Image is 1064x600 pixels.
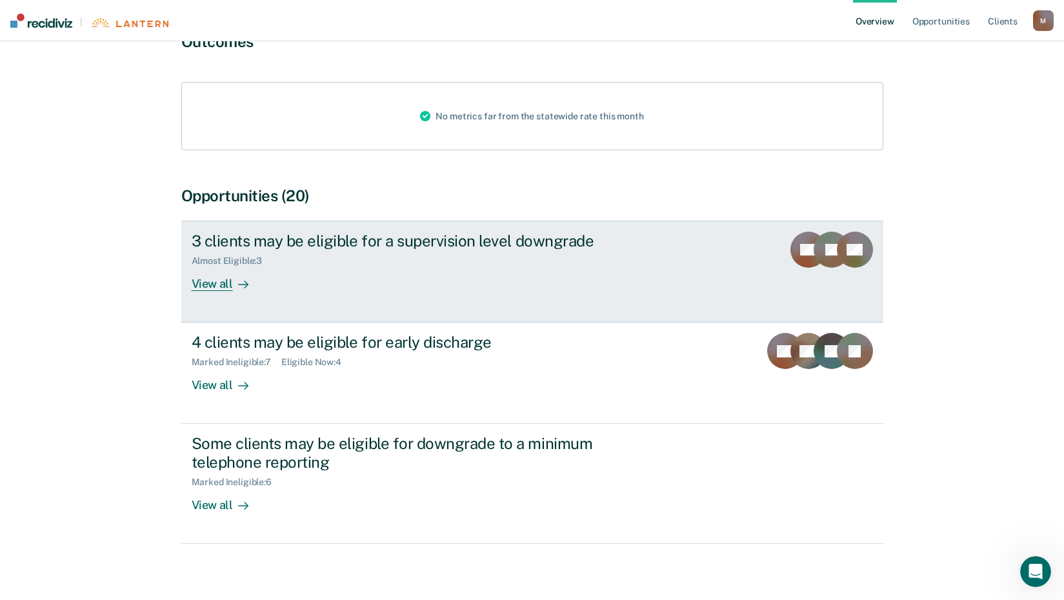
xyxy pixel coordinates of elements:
a: 3 clients may be eligible for a supervision level downgradeAlmost Eligible:3View all [181,221,883,323]
a: Some clients may be eligible for downgrade to a minimum telephone reportingMarked Ineligible:6Vie... [181,424,883,544]
a: 4 clients may be eligible for early dischargeMarked Ineligible:7Eligible Now:4View all [181,323,883,424]
div: Almost Eligible : 3 [192,255,273,266]
div: No metrics far from the statewide rate this month [410,83,654,150]
div: Some clients may be eligible for downgrade to a minimum telephone reporting [192,434,645,472]
img: Lantern [90,18,168,28]
div: Opportunities (20) [181,186,883,205]
div: Marked Ineligible : 7 [192,357,281,368]
div: View all [192,266,264,292]
button: M [1033,10,1054,31]
div: Marked Ineligible : 6 [192,477,282,488]
span: | [72,17,90,28]
div: View all [192,488,264,513]
div: Eligible Now : 4 [281,357,352,368]
div: View all [192,368,264,393]
a: | [10,14,168,28]
div: Outcomes [181,32,883,51]
img: Recidiviz [10,14,72,28]
div: 4 clients may be eligible for early discharge [192,333,645,352]
div: 3 clients may be eligible for a supervision level downgrade [192,232,645,250]
iframe: Intercom live chat [1020,556,1051,587]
